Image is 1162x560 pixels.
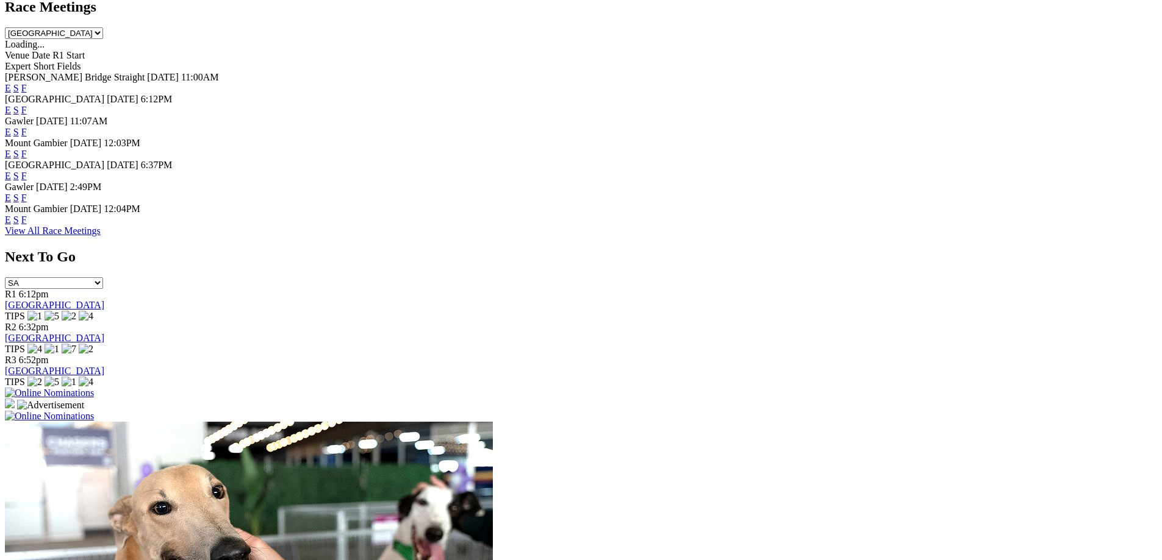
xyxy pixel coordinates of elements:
[62,377,76,388] img: 1
[5,171,11,181] a: E
[107,94,138,104] span: [DATE]
[36,116,68,126] span: [DATE]
[21,214,27,225] a: F
[5,204,68,214] span: Mount Gambier
[79,377,93,388] img: 4
[5,411,94,422] img: Online Nominations
[5,366,104,376] a: [GEOGRAPHIC_DATA]
[5,105,11,115] a: E
[104,204,140,214] span: 12:04PM
[5,138,68,148] span: Mount Gambier
[5,300,104,310] a: [GEOGRAPHIC_DATA]
[70,138,102,148] span: [DATE]
[5,61,31,71] span: Expert
[70,182,102,192] span: 2:49PM
[21,127,27,137] a: F
[45,344,59,355] img: 1
[21,193,27,203] a: F
[5,182,34,192] span: Gawler
[5,311,25,321] span: TIPS
[45,311,59,322] img: 5
[79,311,93,322] img: 4
[21,83,27,93] a: F
[5,388,94,399] img: Online Nominations
[62,311,76,322] img: 2
[5,72,145,82] span: [PERSON_NAME] Bridge Straight
[141,160,173,170] span: 6:37PM
[5,39,45,49] span: Loading...
[52,50,85,60] span: R1 Start
[13,193,19,203] a: S
[27,311,42,322] img: 1
[13,127,19,137] a: S
[5,160,104,170] span: [GEOGRAPHIC_DATA]
[147,72,179,82] span: [DATE]
[5,355,16,365] span: R3
[5,214,11,225] a: E
[5,344,25,354] span: TIPS
[45,377,59,388] img: 5
[13,171,19,181] a: S
[34,61,55,71] span: Short
[17,400,84,411] img: Advertisement
[5,127,11,137] a: E
[36,182,68,192] span: [DATE]
[5,377,25,387] span: TIPS
[104,138,140,148] span: 12:03PM
[21,171,27,181] a: F
[5,94,104,104] span: [GEOGRAPHIC_DATA]
[5,225,101,236] a: View All Race Meetings
[5,289,16,299] span: R1
[5,193,11,203] a: E
[21,149,27,159] a: F
[5,399,15,408] img: 15187_Greyhounds_GreysPlayCentral_Resize_SA_WebsiteBanner_300x115_2025.jpg
[5,322,16,332] span: R2
[5,83,11,93] a: E
[27,344,42,355] img: 4
[5,249,1157,265] h2: Next To Go
[70,116,108,126] span: 11:07AM
[181,72,219,82] span: 11:00AM
[5,149,11,159] a: E
[141,94,173,104] span: 6:12PM
[19,322,49,332] span: 6:32pm
[62,344,76,355] img: 7
[19,289,49,299] span: 6:12pm
[13,105,19,115] a: S
[19,355,49,365] span: 6:52pm
[5,50,29,60] span: Venue
[5,116,34,126] span: Gawler
[70,204,102,214] span: [DATE]
[57,61,81,71] span: Fields
[79,344,93,355] img: 2
[13,214,19,225] a: S
[21,105,27,115] a: F
[32,50,50,60] span: Date
[107,160,138,170] span: [DATE]
[13,83,19,93] a: S
[13,149,19,159] a: S
[27,377,42,388] img: 2
[5,333,104,343] a: [GEOGRAPHIC_DATA]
